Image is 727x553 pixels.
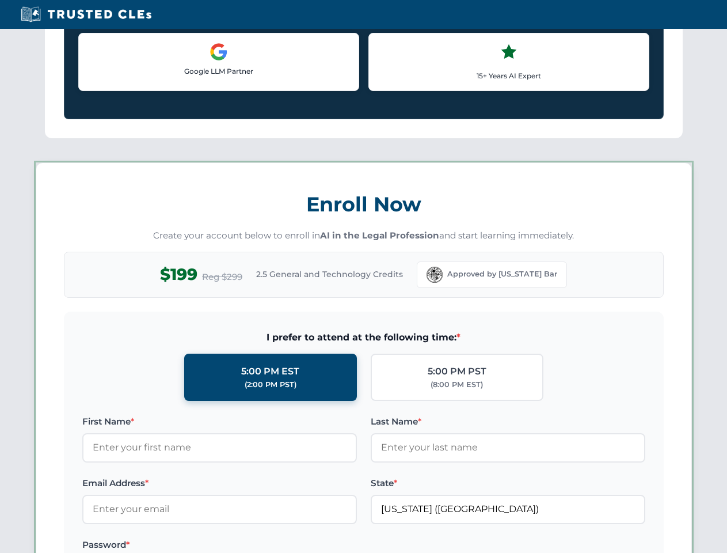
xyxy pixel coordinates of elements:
div: 5:00 PM EST [241,364,299,379]
span: Approved by [US_STATE] Bar [447,268,557,280]
span: 2.5 General and Technology Credits [256,268,403,281]
span: Reg $299 [202,270,242,284]
img: Trusted CLEs [17,6,155,23]
strong: AI in the Legal Profession [320,230,439,241]
div: (2:00 PM PST) [245,379,296,391]
input: Enter your first name [82,433,357,462]
h3: Enroll Now [64,186,664,222]
input: Florida (FL) [371,495,645,524]
div: 5:00 PM PST [428,364,486,379]
input: Enter your last name [371,433,645,462]
label: Password [82,538,357,552]
img: Florida Bar [427,267,443,283]
label: State [371,476,645,490]
label: First Name [82,415,357,429]
label: Email Address [82,476,357,490]
img: Google [210,43,228,61]
div: (8:00 PM EST) [431,379,483,391]
span: $199 [160,262,197,287]
p: 15+ Years AI Expert [378,70,640,81]
span: I prefer to attend at the following time: [82,330,645,345]
input: Enter your email [82,495,357,524]
label: Last Name [371,415,645,429]
p: Google LLM Partner [88,66,349,77]
p: Create your account below to enroll in and start learning immediately. [64,229,664,243]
